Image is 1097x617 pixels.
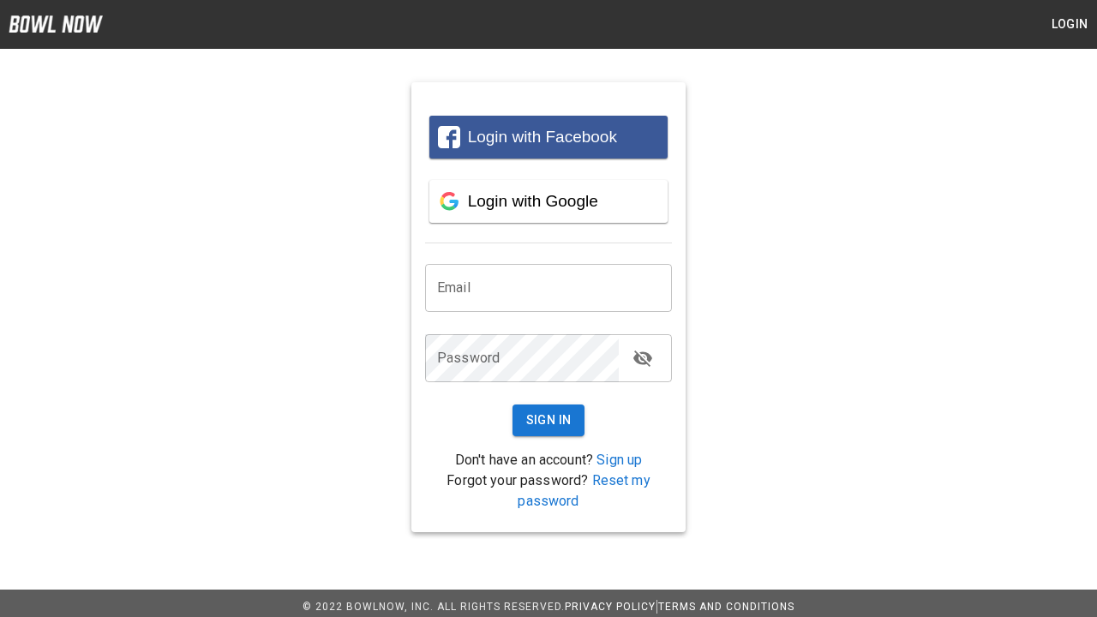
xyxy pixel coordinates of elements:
[303,601,565,613] span: © 2022 BowlNow, Inc. All Rights Reserved.
[565,601,656,613] a: Privacy Policy
[429,180,668,223] button: Login with Google
[429,116,668,159] button: Login with Facebook
[626,341,660,375] button: toggle password visibility
[513,404,585,436] button: Sign In
[518,472,650,509] a: Reset my password
[468,192,598,210] span: Login with Google
[9,15,103,33] img: logo
[596,452,642,468] a: Sign up
[468,128,617,146] span: Login with Facebook
[658,601,794,613] a: Terms and Conditions
[1042,9,1097,40] button: Login
[425,470,672,512] p: Forgot your password?
[425,450,672,470] p: Don't have an account?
